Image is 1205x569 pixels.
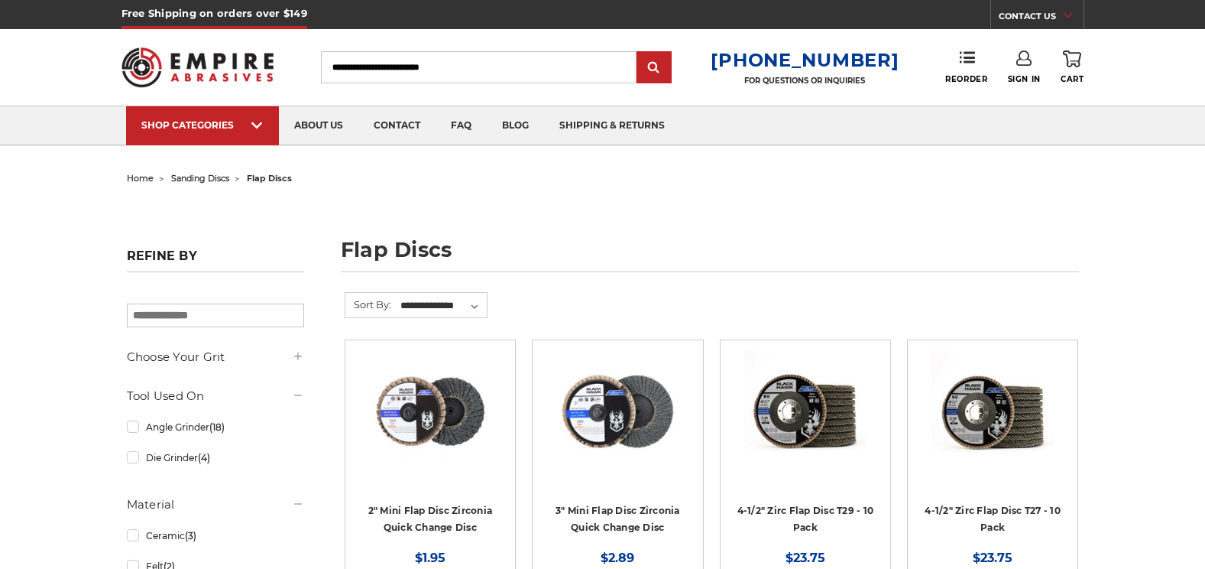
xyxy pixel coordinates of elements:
[209,421,225,433] span: (18)
[487,106,544,145] a: blog
[341,239,1079,272] h1: flap discs
[398,294,487,317] select: Sort By:
[543,351,692,499] a: BHA 3" Quick Change 60 Grit Flap Disc for Fine Grinding and Finishing
[127,387,304,405] h5: Tool Used On
[1061,50,1084,84] a: Cart
[639,53,669,83] input: Submit
[731,351,879,499] a: 4.5" Black Hawk Zirconia Flap Disc 10 Pack
[369,351,491,473] img: Black Hawk Abrasives 2-inch Zirconia Flap Disc with 60 Grit Zirconia for Smooth Finishing
[436,106,487,145] a: faq
[556,351,679,473] img: BHA 3" Quick Change 60 Grit Flap Disc for Fine Grinding and Finishing
[345,293,391,316] label: Sort By:
[601,551,634,565] span: $2.89
[1008,74,1041,84] span: Sign In
[127,173,154,184] a: home
[127,522,304,549] a: Ceramic
[141,119,264,131] div: SHOP CATEGORIES
[415,551,445,565] span: $1.95
[999,8,1084,29] a: CONTACT US
[121,37,274,97] img: Empire Abrasives
[127,249,304,272] h5: Refine by
[945,50,987,83] a: Reorder
[945,74,987,84] span: Reorder
[358,106,436,145] a: contact
[973,551,1012,565] span: $23.75
[368,505,493,534] a: 2" Mini Flap Disc Zirconia Quick Change Disc
[711,49,899,71] a: [PHONE_NUMBER]
[127,348,304,366] h5: Choose Your Grit
[127,414,304,441] a: Angle Grinder
[171,173,229,184] a: sanding discs
[356,351,504,499] a: Black Hawk Abrasives 2-inch Zirconia Flap Disc with 60 Grit Zirconia for Smooth Finishing
[198,452,210,463] span: (4)
[1061,74,1084,84] span: Cart
[247,173,292,184] span: flap discs
[925,505,1061,534] a: 4-1/2" Zirc Flap Disc T27 - 10 Pack
[931,351,1054,473] img: Black Hawk 4-1/2" x 7/8" Flap Disc Type 27 - 10 Pack
[918,351,1067,499] a: Black Hawk 4-1/2" x 7/8" Flap Disc Type 27 - 10 Pack
[279,106,358,145] a: about us
[127,444,304,471] a: Die Grinder
[556,505,680,534] a: 3" Mini Flap Disc Zirconia Quick Change Disc
[185,530,196,541] span: (3)
[127,496,304,514] h5: Material
[737,505,874,534] a: 4-1/2" Zirc Flap Disc T29 - 10 Pack
[711,76,899,86] p: FOR QUESTIONS OR INQUIRIES
[744,351,866,473] img: 4.5" Black Hawk Zirconia Flap Disc 10 Pack
[786,551,825,565] span: $23.75
[544,106,680,145] a: shipping & returns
